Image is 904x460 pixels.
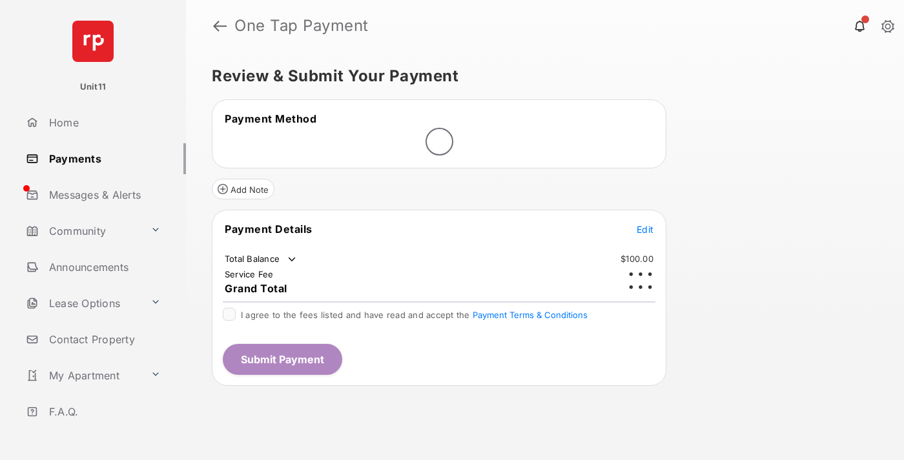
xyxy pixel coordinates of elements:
[620,253,654,265] td: $100.00
[21,179,186,210] a: Messages & Alerts
[80,81,107,94] p: Unit11
[21,143,186,174] a: Payments
[21,107,186,138] a: Home
[225,282,287,295] span: Grand Total
[241,310,588,320] span: I agree to the fees listed and have read and accept the
[637,224,653,235] span: Edit
[225,112,316,125] span: Payment Method
[21,360,145,391] a: My Apartment
[21,288,145,319] a: Lease Options
[224,268,274,280] td: Service Fee
[234,18,369,34] strong: One Tap Payment
[212,68,868,84] h5: Review & Submit Your Payment
[21,396,186,427] a: F.A.Q.
[473,310,588,320] button: I agree to the fees listed and have read and accept the
[21,324,186,355] a: Contact Property
[21,215,145,246] a: Community
[224,253,298,266] td: Total Balance
[223,344,342,375] button: Submit Payment
[637,223,653,235] button: Edit
[225,223,313,235] span: Payment Details
[72,21,114,62] img: svg+xml;base64,PHN2ZyB4bWxucz0iaHR0cDovL3d3dy53My5vcmcvMjAwMC9zdmciIHdpZHRoPSI2NCIgaGVpZ2h0PSI2NC...
[21,252,186,283] a: Announcements
[212,179,274,199] button: Add Note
